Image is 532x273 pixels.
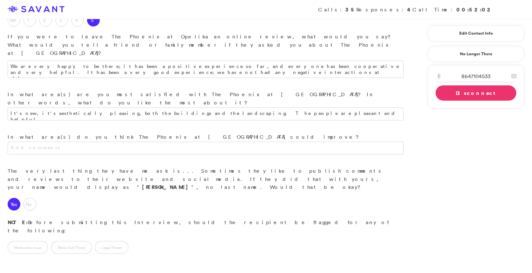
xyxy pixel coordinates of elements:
[24,14,36,26] label: 1
[345,6,356,13] strong: 35
[407,6,413,13] strong: 4
[8,241,48,254] label: Medication Issue
[87,14,100,26] label: 5
[456,6,493,13] strong: 00:52:02
[8,167,404,191] p: The very last thing they have me ask is... Sometimes they like to publish comments and reviews to...
[142,183,191,190] strong: [PERSON_NAME]
[8,198,20,210] label: Yes
[8,33,404,57] p: If you were to leave The Phoenix at Opelika an online review, what would you say? What would you ...
[8,90,404,107] p: In what area(s) are you most satisfied with The Phoenix at [GEOGRAPHIC_DATA]? In other words, wha...
[8,14,20,26] label: NA
[71,14,84,26] label: 4
[51,241,92,254] label: Move Out Threat
[8,133,404,141] p: In what area(s) do you think The Phoenix at [GEOGRAPHIC_DATA] could improve?
[436,85,516,101] a: Disconnect
[24,198,36,210] label: No
[8,219,28,226] strong: NOTE:
[95,241,128,254] label: Legal Threat
[436,28,516,38] a: Edit Contact Info
[8,218,404,235] p: Before submitting this Interview, should the recipient be flagged for any of the following:
[55,14,68,26] label: 3
[39,14,52,26] label: 2
[428,46,524,62] a: No Longer There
